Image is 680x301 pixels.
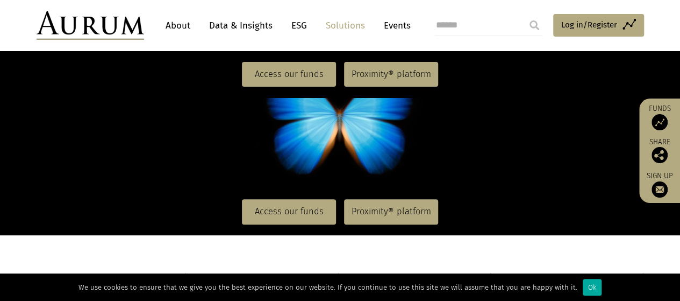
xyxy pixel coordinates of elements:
[652,147,668,163] img: Share this post
[160,16,196,36] a: About
[652,181,668,198] img: Sign up to our newsletter
[344,199,438,224] a: Proximity® platform
[344,62,438,87] a: Proximity® platform
[645,138,675,163] div: Share
[553,14,644,37] a: Log in/Register
[652,114,668,130] img: Access Funds
[524,15,545,36] input: Submit
[320,16,370,36] a: Solutions
[378,16,411,36] a: Events
[645,104,675,130] a: Funds
[583,279,602,296] div: Ok
[204,16,278,36] a: Data & Insights
[286,16,312,36] a: ESG
[242,199,336,224] a: Access our funds
[37,11,144,40] img: Aurum
[242,62,336,87] a: Access our funds
[645,171,675,198] a: Sign up
[561,18,617,31] span: Log in/Register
